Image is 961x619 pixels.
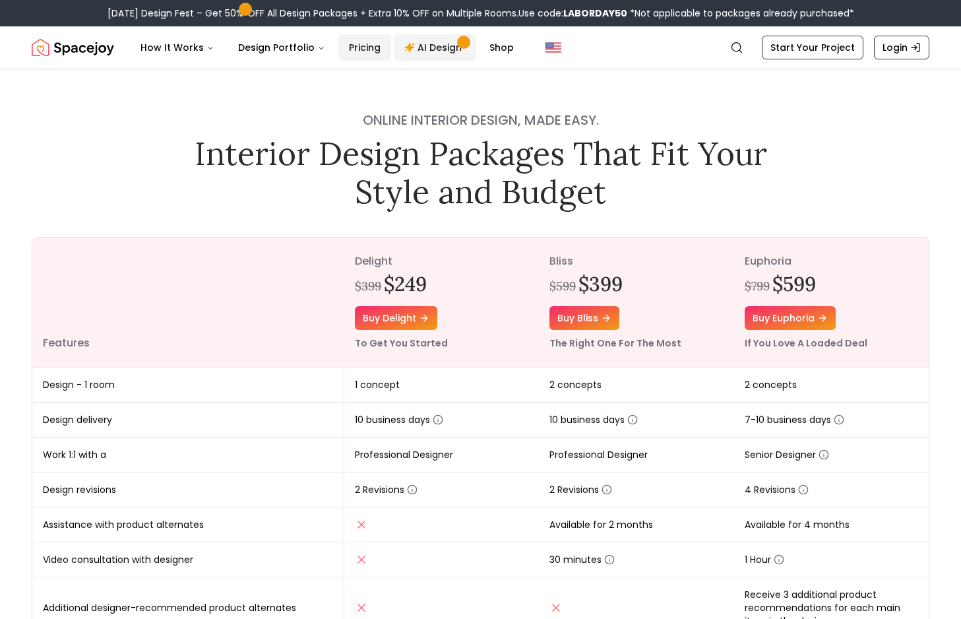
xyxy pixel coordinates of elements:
nav: Main [130,34,524,61]
small: If You Love A Loaded Deal [745,337,867,350]
a: Shop [479,34,524,61]
button: How It Works [130,34,225,61]
a: Login [874,36,929,59]
h2: $399 [578,272,623,296]
div: $399 [355,277,381,296]
a: Start Your Project [762,36,863,59]
span: 1 Hour [745,553,784,566]
a: Spacejoy [32,34,114,61]
nav: Global [32,26,929,69]
h4: Online interior design, made easy. [185,111,776,129]
img: United States [545,40,561,55]
span: Use code: [518,7,627,20]
th: Features [32,238,344,368]
h1: Interior Design Packages That Fit Your Style and Budget [185,135,776,211]
a: Buy euphoria [745,306,836,330]
td: Assistance with product alternates [32,507,344,542]
span: 2 concepts [745,378,797,391]
span: 7-10 business days [745,413,844,426]
h2: $249 [384,272,427,296]
span: Professional Designer [355,448,453,461]
span: 2 concepts [549,378,602,391]
span: 10 business days [355,413,443,426]
a: Buy delight [355,306,437,330]
small: To Get You Started [355,337,448,350]
td: Available for 4 months [734,507,929,542]
td: Video consultation with designer [32,542,344,577]
td: Available for 2 months [539,507,733,542]
span: 2 Revisions [549,483,612,496]
a: Pricing [338,34,391,61]
span: *Not applicable to packages already purchased* [627,7,854,20]
p: euphoria [745,253,918,269]
a: AI Design [394,34,476,61]
span: Senior Designer [745,448,829,461]
div: [DATE] Design Fest – Get 50% OFF All Design Packages + Extra 10% OFF on Multiple Rooms. [108,7,854,20]
td: Work 1:1 with a [32,438,344,472]
h2: $599 [772,272,816,296]
td: Design - 1 room [32,368,344,403]
img: Spacejoy Logo [32,34,114,61]
span: 10 business days [549,413,638,426]
button: Design Portfolio [228,34,336,61]
td: Design delivery [32,403,344,438]
span: Professional Designer [549,448,648,461]
span: 4 Revisions [745,483,809,496]
small: The Right One For The Most [549,337,681,350]
p: delight [355,253,528,269]
span: 2 Revisions [355,483,418,496]
td: Design revisions [32,472,344,507]
span: 30 minutes [549,553,615,566]
b: LABORDAY50 [563,7,627,20]
div: $799 [745,277,770,296]
div: $599 [549,277,576,296]
span: 1 concept [355,378,400,391]
p: bliss [549,253,723,269]
a: Buy bliss [549,306,619,330]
